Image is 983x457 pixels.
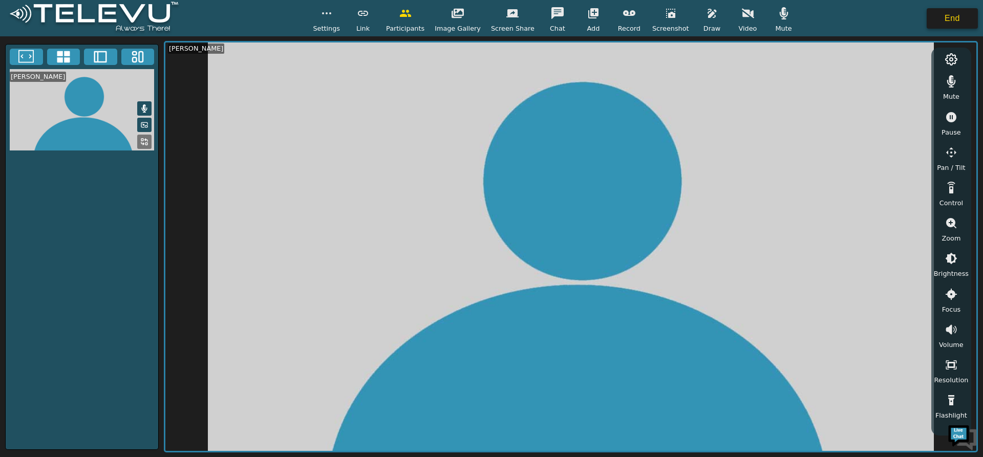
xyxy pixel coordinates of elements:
[943,92,959,101] span: Mute
[775,24,792,33] span: Mute
[927,8,978,29] button: End
[168,5,193,30] div: Minimize live chat window
[739,24,757,33] span: Video
[935,410,967,420] span: Flashlight
[168,43,224,53] div: [PERSON_NAME]
[53,54,172,67] div: Chat with us now
[121,49,155,65] button: Three Window Medium
[435,24,481,33] span: Image Gallery
[5,279,195,315] textarea: Type your message and hit 'Enter'
[10,72,66,81] div: [PERSON_NAME]
[59,129,141,232] span: We're online!
[947,421,978,452] img: Chat Widget
[84,49,117,65] button: Two Window Medium
[934,269,969,278] span: Brightness
[313,24,340,33] span: Settings
[550,24,565,33] span: Chat
[137,135,152,149] button: Replace Feed
[491,24,535,33] span: Screen Share
[942,233,960,243] span: Zoom
[17,48,43,73] img: d_736959983_company_1615157101543_736959983
[47,49,80,65] button: 4x4
[934,375,968,385] span: Resolution
[652,24,689,33] span: Screenshot
[939,340,964,350] span: Volume
[939,198,963,208] span: Control
[356,24,370,33] span: Link
[942,304,961,314] span: Focus
[137,118,152,132] button: Picture in Picture
[618,24,640,33] span: Record
[10,49,43,65] button: Fullscreen
[587,24,600,33] span: Add
[386,24,424,33] span: Participants
[703,24,720,33] span: Draw
[137,101,152,116] button: Mute
[942,127,961,137] span: Pause
[937,163,965,172] span: Pan / Tilt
